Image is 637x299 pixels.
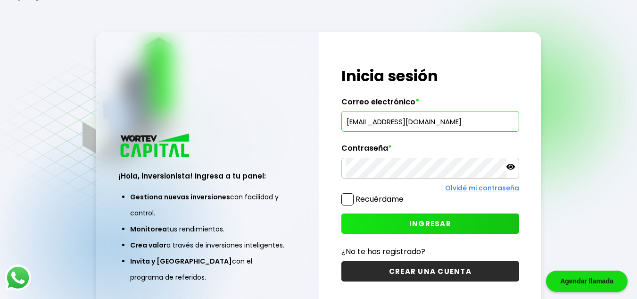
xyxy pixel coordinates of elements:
a: ¿No te has registrado?CREAR UNA CUENTA [341,246,519,282]
img: logo_wortev_capital [118,132,193,160]
a: Olvidé mi contraseña [445,183,519,193]
img: logos_whatsapp-icon.242b2217.svg [5,265,31,291]
span: Crea valor [130,240,166,250]
h3: ¡Hola, inversionista! Ingresa a tu panel: [118,171,297,181]
li: con facilidad y control. [130,189,285,221]
label: Correo electrónico [341,97,519,111]
li: a través de inversiones inteligentes. [130,237,285,253]
span: INGRESAR [409,219,451,229]
button: INGRESAR [341,214,519,234]
label: Recuérdame [356,194,404,205]
h1: Inicia sesión [341,65,519,87]
span: Monitorea [130,224,167,234]
label: Contraseña [341,144,519,158]
span: Gestiona nuevas inversiones [130,192,230,202]
li: con el programa de referidos. [130,253,285,285]
p: ¿No te has registrado? [341,246,519,257]
div: Agendar llamada [546,271,628,292]
span: Invita y [GEOGRAPHIC_DATA] [130,256,232,266]
button: CREAR UNA CUENTA [341,261,519,282]
li: tus rendimientos. [130,221,285,237]
input: hola@wortev.capital [346,111,515,131]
